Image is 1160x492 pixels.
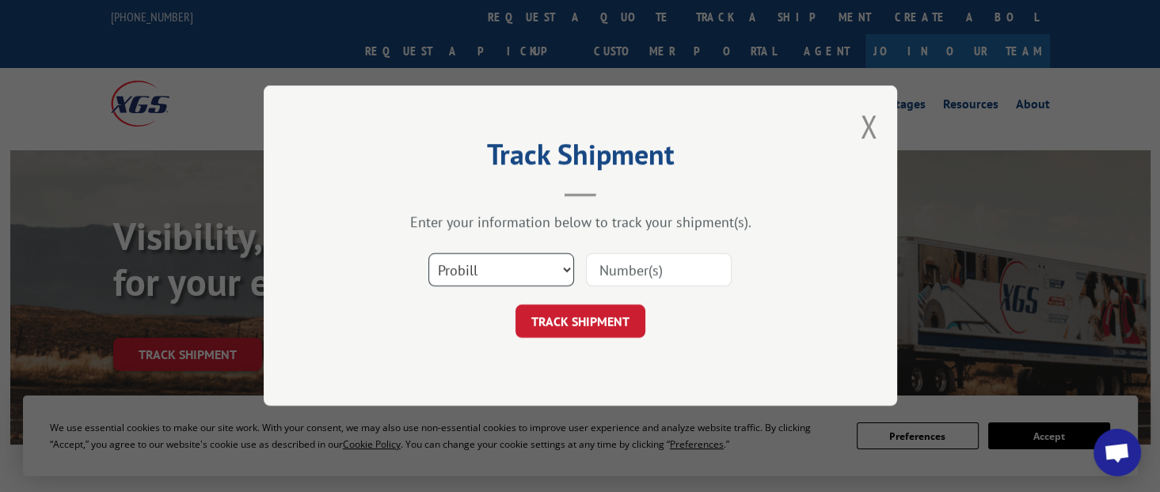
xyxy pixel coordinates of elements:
[343,143,818,173] h2: Track Shipment
[860,105,877,147] button: Close modal
[515,305,645,339] button: TRACK SHIPMENT
[343,214,818,232] div: Enter your information below to track your shipment(s).
[586,254,732,287] input: Number(s)
[1093,429,1141,476] div: Open chat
